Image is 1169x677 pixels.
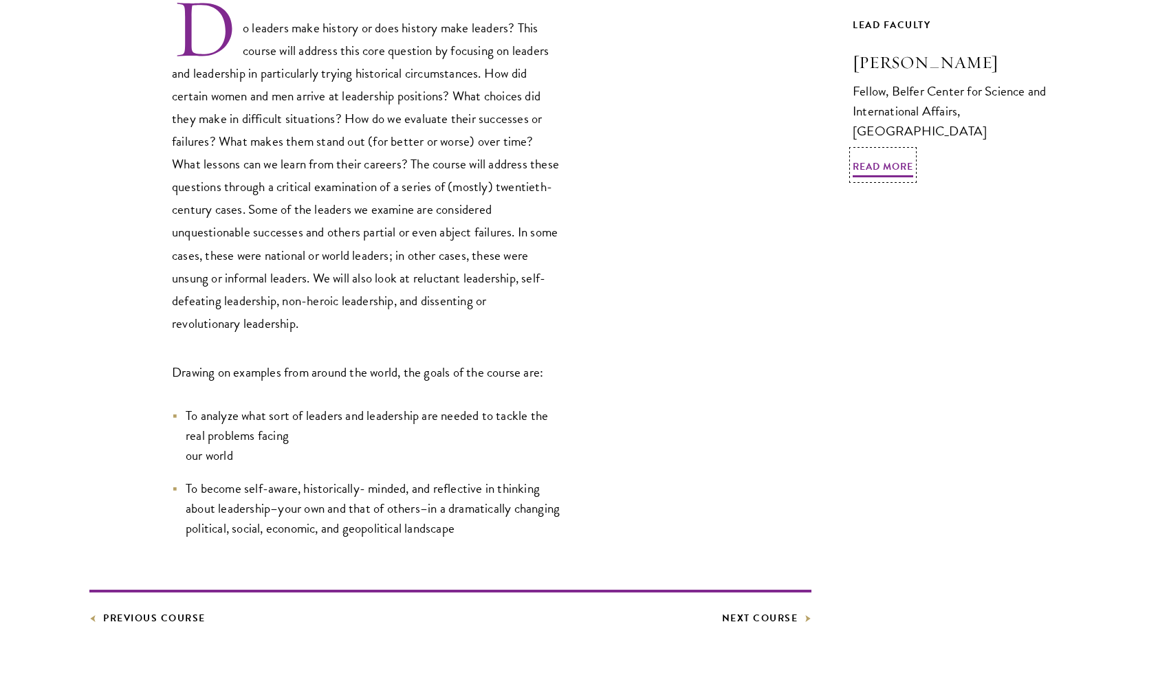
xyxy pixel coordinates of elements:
[853,51,1080,74] h3: [PERSON_NAME]
[172,361,564,384] p: Drawing on examples from around the world, the goals of the course are:
[172,478,564,538] li: To become self-aware, historically- minded, and reflective in thinking about leadership–your own ...
[853,16,1080,34] div: Lead Faculty
[722,610,812,627] a: Next Course
[89,610,206,627] a: Previous Course
[172,406,564,465] li: To analyze what sort of leaders and leadership are needed to tackle the real problems facing our ...
[853,81,1080,141] div: Fellow, Belfer Center for Science and International Affairs, [GEOGRAPHIC_DATA]
[853,16,1080,167] a: Lead Faculty [PERSON_NAME] Fellow, Belfer Center for Science and International Affairs, [GEOGRAPH...
[853,158,913,179] span: Read More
